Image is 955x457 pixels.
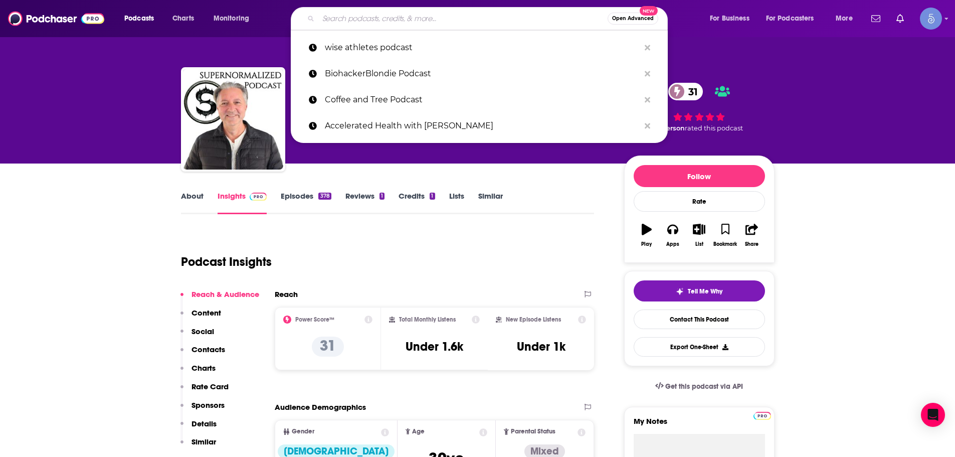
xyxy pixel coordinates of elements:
span: Podcasts [124,12,154,26]
input: Search podcasts, credits, & more... [318,11,608,27]
div: 31 1 personrated this podcast [624,76,775,138]
button: Details [180,419,217,437]
a: Episodes378 [281,191,331,214]
span: Tell Me Why [688,287,722,295]
a: Contact This Podcast [634,310,765,329]
span: Monitoring [214,12,249,26]
img: Podchaser Pro [250,193,267,201]
a: Accelerated Health with [PERSON_NAME] [291,113,668,139]
p: Rate Card [192,382,229,391]
button: Show profile menu [920,8,942,30]
a: Show notifications dropdown [892,10,908,27]
button: Follow [634,165,765,187]
a: Similar [478,191,503,214]
span: Parental Status [511,428,555,435]
p: Accelerated Health with Sara Banta [325,113,640,139]
a: Show notifications dropdown [867,10,884,27]
a: Coffee and Tree Podcast [291,87,668,113]
div: 1 [379,193,385,200]
a: Charts [166,11,200,27]
a: Pro website [753,410,771,420]
button: Open AdvancedNew [608,13,658,25]
a: Get this podcast via API [647,374,751,399]
button: open menu [207,11,262,27]
a: BiohackerBlondie Podcast [291,61,668,87]
p: wise athletes podcast [325,35,640,61]
a: 31 [668,83,703,100]
button: open menu [117,11,167,27]
a: About [181,191,204,214]
img: Podchaser - Follow, Share and Rate Podcasts [8,9,104,28]
p: 31 [312,337,344,357]
img: User Profile [920,8,942,30]
span: For Business [710,12,749,26]
button: Apps [660,217,686,253]
label: My Notes [634,416,765,434]
span: Charts [172,12,194,26]
button: Share [738,217,765,253]
a: Lists [449,191,464,214]
div: Search podcasts, credits, & more... [300,7,677,30]
button: Similar [180,437,216,455]
p: Details [192,419,217,428]
button: Sponsors [180,400,225,419]
a: Reviews1 [345,191,385,214]
button: open menu [829,11,865,27]
p: BiohackerBlondie Podcast [325,61,640,87]
div: 1 [430,193,435,200]
p: Content [192,308,221,318]
a: wise athletes podcast [291,35,668,61]
span: Get this podcast via API [665,382,743,391]
div: Rate [634,191,765,212]
span: rated this podcast [685,124,743,132]
img: Supernormalized Podcast [183,69,283,170]
h1: Podcast Insights [181,254,272,269]
button: List [686,217,712,253]
button: Contacts [180,345,225,363]
span: Age [412,428,425,435]
span: 1 person [657,124,685,132]
button: Social [180,327,214,345]
button: Play [634,217,660,253]
img: tell me why sparkle [676,287,684,295]
a: Credits1 [399,191,435,214]
div: List [695,241,703,247]
a: InsightsPodchaser Pro [218,191,267,214]
span: More [836,12,853,26]
button: Reach & Audience [180,289,259,308]
span: Open Advanced [612,16,654,21]
h2: Reach [275,289,298,299]
p: Sponsors [192,400,225,410]
button: Bookmark [712,217,738,253]
h2: Audience Demographics [275,402,366,412]
span: Gender [292,428,314,435]
span: 31 [678,83,703,100]
button: tell me why sparkleTell Me Why [634,280,765,301]
div: Bookmark [713,241,737,247]
p: Similar [192,437,216,446]
h2: Power Score™ [295,316,334,323]
div: Apps [666,241,679,247]
p: Social [192,327,214,336]
span: Logged in as Spiral5-G1 [920,8,942,30]
button: Charts [180,363,216,382]
div: Open Intercom Messenger [921,403,945,427]
h3: Under 1.6k [406,339,463,354]
p: Reach & Audience [192,289,259,299]
button: open menu [759,11,829,27]
h2: Total Monthly Listens [399,316,456,323]
span: For Podcasters [766,12,814,26]
div: Share [745,241,758,247]
button: Export One-Sheet [634,337,765,357]
p: Charts [192,363,216,373]
div: 378 [318,193,331,200]
img: Podchaser Pro [753,412,771,420]
p: Contacts [192,345,225,354]
p: Coffee and Tree Podcast [325,87,640,113]
button: open menu [703,11,762,27]
h3: Under 1k [517,339,565,354]
h2: New Episode Listens [506,316,561,323]
span: New [640,6,658,16]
